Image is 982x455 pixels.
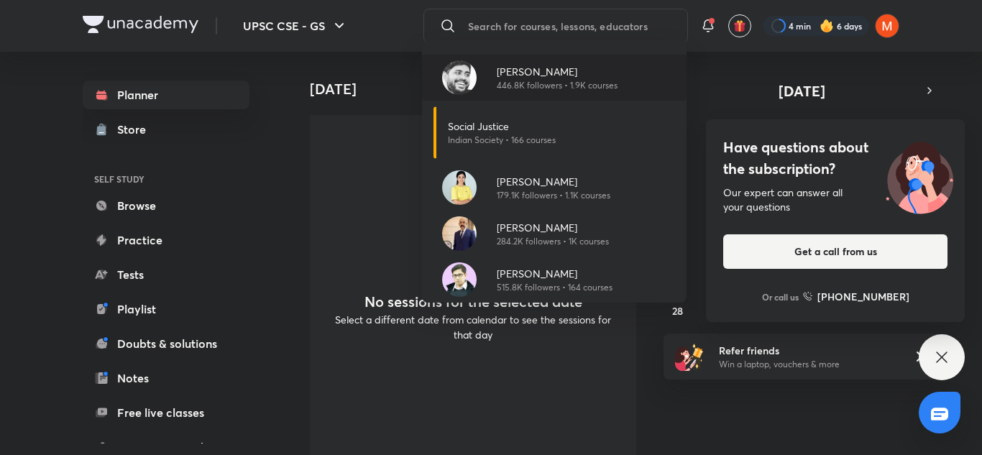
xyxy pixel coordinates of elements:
[497,235,609,248] p: 284.2K followers • 1K courses
[422,55,687,101] a: Avatar[PERSON_NAME]446.8K followers • 1.9K courses
[422,211,687,257] a: Avatar[PERSON_NAME]284.2K followers • 1K courses
[497,79,618,92] p: 446.8K followers • 1.9K courses
[497,174,610,189] p: [PERSON_NAME]
[442,170,477,205] img: Avatar
[762,290,799,303] p: Or call us
[497,266,612,281] p: [PERSON_NAME]
[497,189,610,202] p: 179.1K followers • 1.1K courses
[422,165,687,211] a: Avatar[PERSON_NAME]179.1K followers • 1.1K courses
[874,137,965,214] img: ttu_illustration_new.svg
[497,64,618,79] p: [PERSON_NAME]
[497,281,612,294] p: 515.8K followers • 164 courses
[442,216,477,251] img: Avatar
[448,134,556,147] p: Indian Society • 166 courses
[422,101,687,165] a: Social JusticeIndian Society • 166 courses
[723,234,947,269] button: Get a call from us
[817,289,909,304] h6: [PHONE_NUMBER]
[803,289,909,304] a: [PHONE_NUMBER]
[497,220,609,235] p: [PERSON_NAME]
[723,185,947,214] div: Our expert can answer all your questions
[442,262,477,297] img: Avatar
[422,257,687,303] a: Avatar[PERSON_NAME]515.8K followers • 164 courses
[448,119,556,134] p: Social Justice
[442,60,477,95] img: Avatar
[723,137,947,180] h4: Have questions about the subscription?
